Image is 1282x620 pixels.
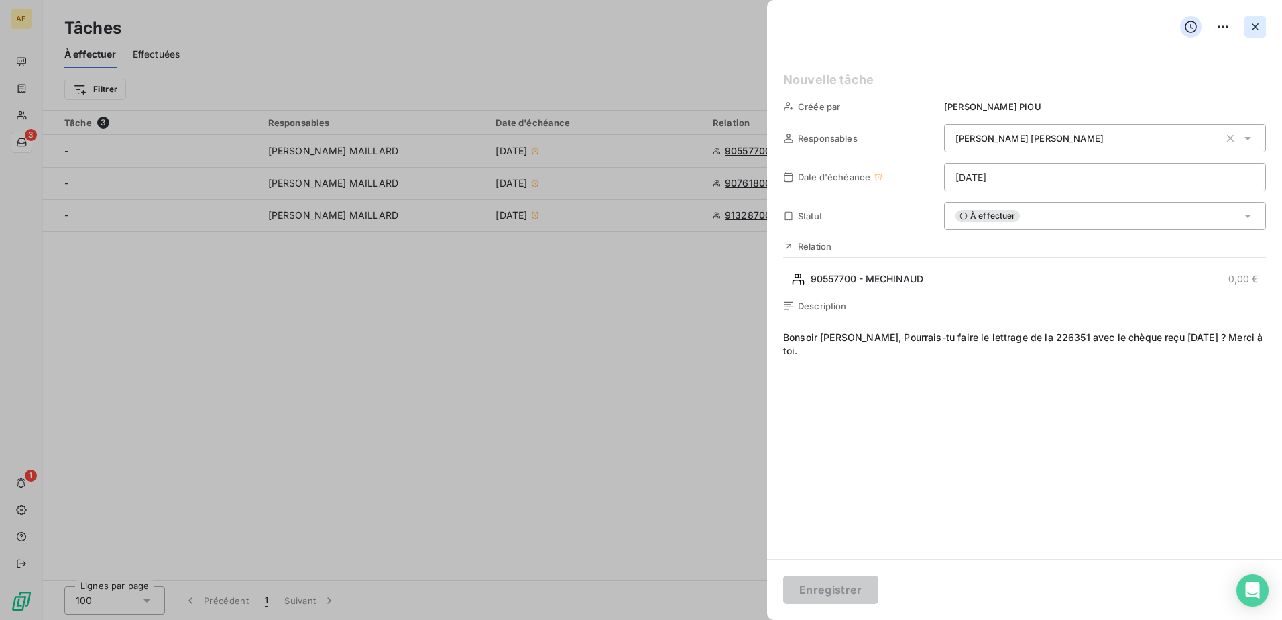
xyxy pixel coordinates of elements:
span: Créée par [798,101,840,112]
span: Responsables [798,133,858,144]
span: [PERSON_NAME] PIOU [944,101,1041,112]
span: Relation [798,241,831,252]
button: 90557700 - MECHINAUD0,00 € [783,268,1266,290]
span: Statut [798,211,822,221]
span: Date d'échéance [798,172,870,183]
div: Open Intercom Messenger [1236,574,1269,607]
span: [PERSON_NAME] [PERSON_NAME] [955,133,1104,144]
span: À effectuer [955,210,1020,222]
button: Enregistrer [783,576,878,604]
input: placeholder [944,163,1266,191]
span: Bonsoir [PERSON_NAME], Pourrais-tu faire le lettrage de la 226351 avec le chèque reçu [DATE] ? Me... [783,331,1266,588]
span: 0,00 € [1228,272,1258,286]
span: Description [798,301,847,311]
span: 90557700 - MECHINAUD [811,272,923,286]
